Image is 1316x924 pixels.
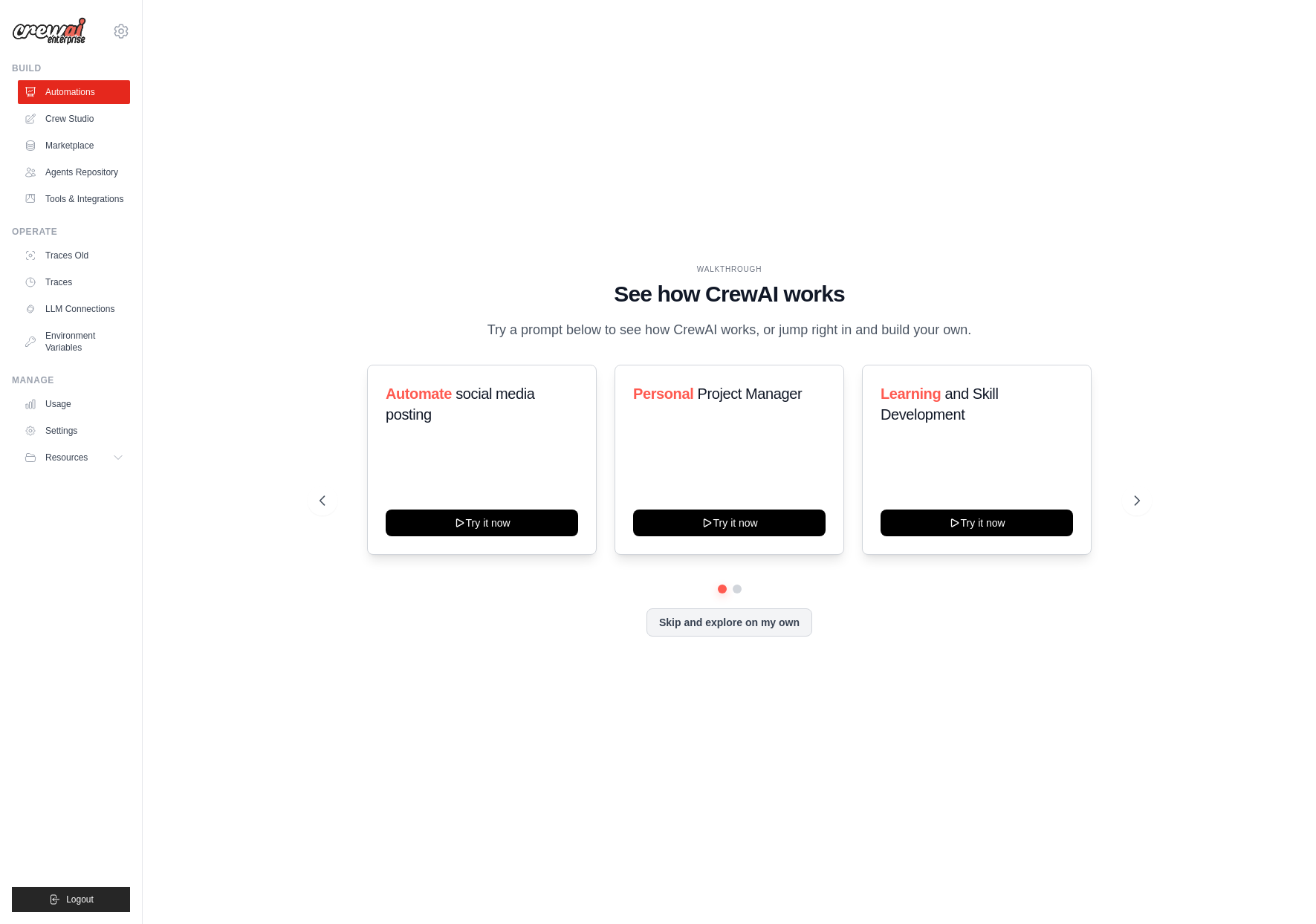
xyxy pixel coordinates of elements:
[66,894,94,905] span: Logout
[12,887,130,912] button: Logout
[12,374,130,386] div: Manage
[633,510,826,536] button: Try it now
[18,134,130,157] a: Marketplace
[633,385,693,402] span: Personal
[12,17,86,45] img: Logo
[697,385,802,402] span: Project Manager
[45,452,88,463] span: Resources
[18,107,130,131] a: Crew Studio
[881,385,941,402] span: Learning
[386,385,452,402] span: Automate
[881,510,1073,536] button: Try it now
[18,80,130,104] a: Automations
[18,187,130,211] a: Tools & Integrations
[386,385,535,423] span: social media posting
[18,392,130,416] a: Usage
[18,270,130,294] a: Traces
[320,264,1140,275] div: WALKTHROUGH
[18,160,130,184] a: Agents Repository
[12,226,130,238] div: Operate
[12,62,130,74] div: Build
[386,510,578,536] button: Try it now
[18,446,130,469] button: Resources
[646,608,812,637] button: Skip and explore on my own
[480,319,979,341] p: Try a prompt below to see how CrewAI works, or jump right in and build your own.
[320,281,1140,308] h1: See how CrewAI works
[18,297,130,321] a: LLM Connections
[18,324,130,359] a: Environment Variables
[18,244,130,267] a: Traces Old
[18,419,130,443] a: Settings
